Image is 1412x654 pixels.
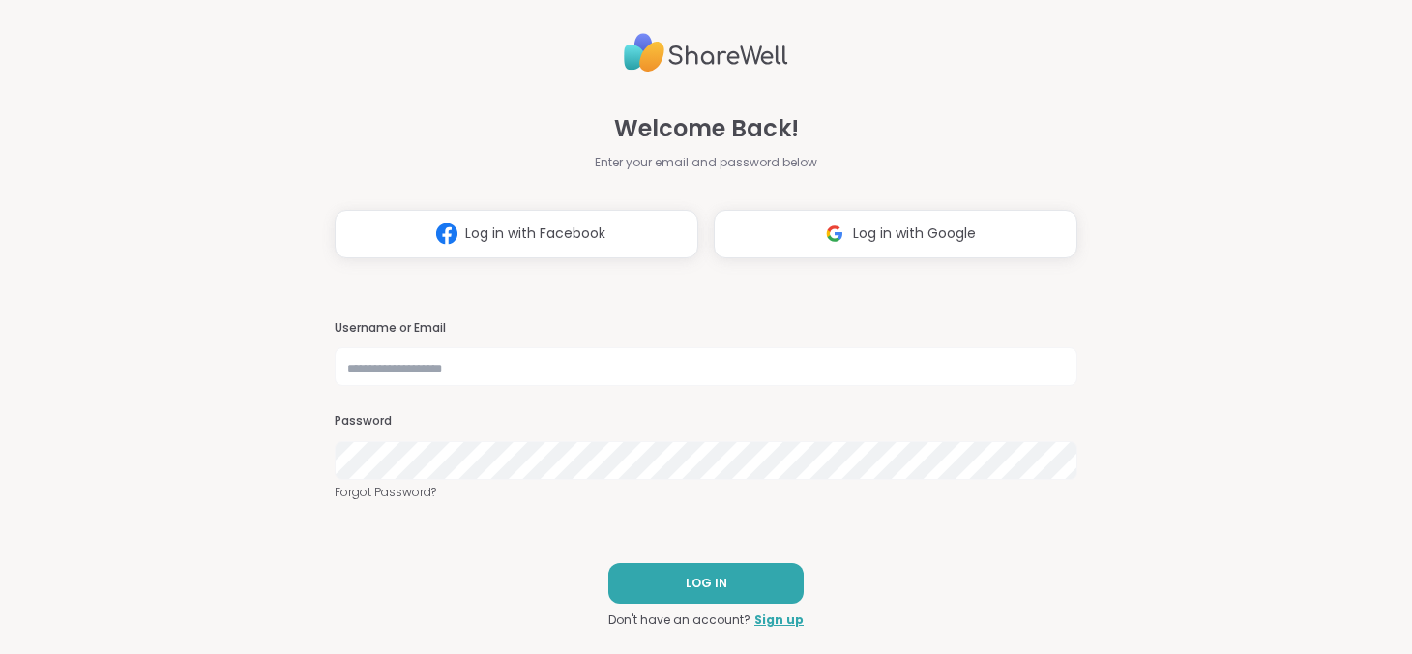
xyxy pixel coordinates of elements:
[614,111,799,146] span: Welcome Back!
[853,223,976,244] span: Log in with Google
[686,575,727,592] span: LOG IN
[335,320,1077,337] h3: Username or Email
[335,484,1077,501] a: Forgot Password?
[335,210,698,258] button: Log in with Facebook
[595,154,817,171] span: Enter your email and password below
[624,25,788,80] img: ShareWell Logo
[608,611,750,629] span: Don't have an account?
[465,223,605,244] span: Log in with Facebook
[754,611,804,629] a: Sign up
[608,563,804,604] button: LOG IN
[428,216,465,252] img: ShareWell Logomark
[816,216,853,252] img: ShareWell Logomark
[335,413,1077,430] h3: Password
[714,210,1077,258] button: Log in with Google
